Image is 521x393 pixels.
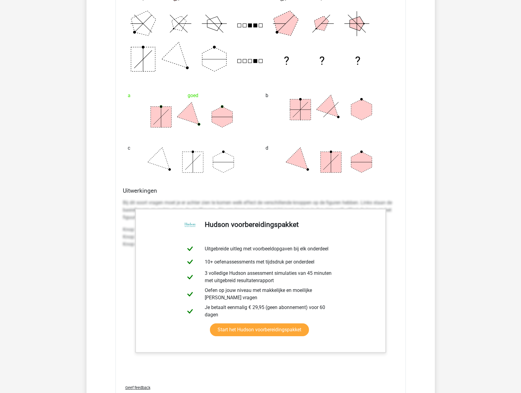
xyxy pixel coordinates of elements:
[123,226,398,248] p: Knop 1: verwisselt de figuren op plaats 1 en 2 Knop 3: voegt een horizontale lijn toe, of verwijd...
[128,142,130,154] span: c
[123,199,398,221] p: Bij dit soort vragen moet je er achter zien te komen welk effect de verschillende knoppen op de f...
[125,385,150,390] span: Geef feedback
[355,54,360,67] text: ?
[284,54,289,67] text: ?
[210,323,309,336] a: Start het Hudson voorbereidingspakket
[123,187,398,194] h4: Uitwerkingen
[128,89,130,102] span: a
[266,142,268,154] span: d
[128,89,256,102] div: goed
[319,54,325,67] text: ?
[266,89,268,102] span: b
